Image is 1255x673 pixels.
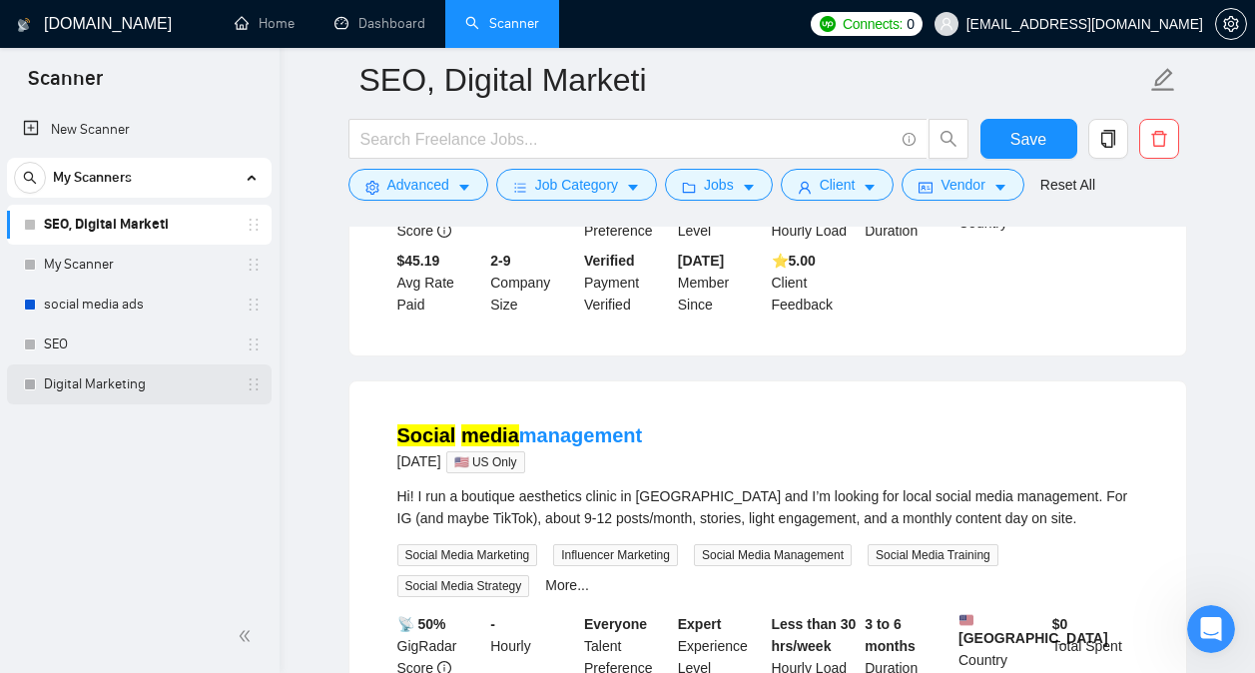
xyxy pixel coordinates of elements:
[1139,119,1179,159] button: delete
[772,616,857,654] b: Less than 30 hrs/week
[14,162,46,194] button: search
[348,169,488,201] button: settingAdvancedcaret-down
[365,180,379,195] span: setting
[940,17,953,31] span: user
[238,626,258,646] span: double-left
[446,451,525,473] span: 🇺🇸 US Only
[44,285,234,325] a: social media ads
[44,364,234,404] a: Digital Marketing
[333,539,365,553] span: Help
[958,613,1108,646] b: [GEOGRAPHIC_DATA]
[1150,67,1176,93] span: edit
[665,169,773,201] button: folderJobscaret-down
[513,180,527,195] span: bars
[44,245,234,285] a: My Scanner
[1215,8,1247,40] button: setting
[781,169,895,201] button: userClientcaret-down
[21,333,378,427] div: Profile image for DimaRequest related to a Business Managerhey if someone mentions something spec...
[545,577,589,593] a: More...
[360,127,894,152] input: Search Freelance Jobs...
[27,539,72,553] span: Home
[1040,174,1095,196] a: Reset All
[843,13,903,35] span: Connects:
[109,348,312,369] span: Request related to a Business Manager
[919,180,933,195] span: idcard
[584,616,647,632] b: Everyone
[1215,16,1247,32] a: setting
[437,224,451,238] span: info-circle
[130,390,200,411] div: • 12m ago
[742,180,756,195] span: caret-down
[235,15,295,32] a: homeHome
[490,253,510,269] b: 2-9
[246,297,262,313] span: holder
[20,303,379,428] div: Recent messageProfile image for DimaRequest related to a Business Managerhey if someone mentions ...
[359,55,1146,105] input: Scanner name...
[397,485,1138,529] div: Hi! I run a boutique aesthetics clinic in LA and I’m looking for local social media management. F...
[44,325,234,364] a: SEO
[7,158,272,404] li: My Scanners
[397,616,446,632] b: 📡 50%
[1187,605,1235,653] iframe: Intercom live chat
[290,32,329,72] img: Profile image for Iryna
[1216,16,1246,32] span: setting
[907,13,915,35] span: 0
[1088,119,1128,159] button: copy
[820,16,836,32] img: upwork-logo.png
[246,336,262,352] span: holder
[674,250,768,316] div: Member Since
[626,180,640,195] span: caret-down
[41,320,358,340] div: Recent message
[116,539,185,553] span: Messages
[397,253,440,269] b: $45.19
[772,253,816,269] b: ⭐️ 5.00
[343,32,379,68] div: Close
[7,110,272,150] li: New Scanner
[41,360,81,400] img: Profile image for Dima
[929,119,968,159] button: search
[902,169,1023,201] button: idcardVendorcaret-down
[397,544,538,566] span: Social Media Marketing
[704,174,734,196] span: Jobs
[246,257,262,273] span: holder
[393,250,487,316] div: Avg Rate Paid
[226,539,275,553] span: Tickets
[44,205,234,245] a: SEO, Digital Marketi
[1010,127,1046,152] span: Save
[89,390,126,411] div: Dima
[397,575,530,597] span: Social Media Strategy
[1140,130,1178,148] span: delete
[535,174,618,196] span: Job Category
[387,174,449,196] span: Advanced
[397,424,643,446] a: Social mediamanagement
[23,110,256,150] a: New Scanner
[553,544,678,566] span: Influencer Marketing
[20,438,379,493] div: Ask a question
[930,130,967,148] span: search
[678,253,724,269] b: [DATE]
[397,449,643,473] div: [DATE]
[580,250,674,316] div: Payment Verified
[252,32,292,72] img: Profile image for Viktor
[798,180,812,195] span: user
[980,119,1077,159] button: Save
[41,455,334,476] div: Ask a question
[246,376,262,392] span: holder
[682,180,696,195] span: folder
[820,174,856,196] span: Client
[868,544,998,566] span: Social Media Training
[15,171,45,185] span: search
[457,180,471,195] span: caret-down
[486,250,580,316] div: Company Size
[53,158,132,198] span: My Scanners
[490,616,495,632] b: -
[397,424,456,446] mark: Social
[768,250,862,316] div: Client Feedback
[246,217,262,233] span: holder
[1052,616,1068,632] b: $ 0
[496,169,657,201] button: barsJob Categorycaret-down
[584,253,635,269] b: Verified
[903,133,916,146] span: info-circle
[941,174,984,196] span: Vendor
[100,489,200,569] button: Messages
